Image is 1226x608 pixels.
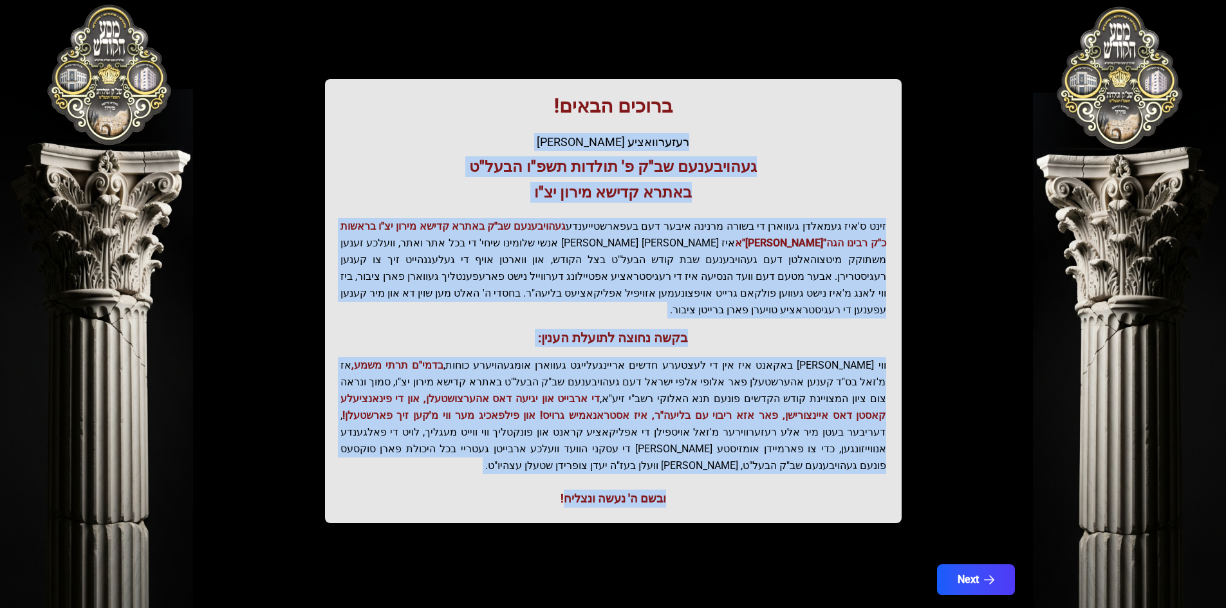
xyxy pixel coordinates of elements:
[340,218,886,318] p: זינט ס'איז געמאלדן געווארן די בשורה מרנינה איבער דעם בעפארשטייענדע איז [PERSON_NAME] [PERSON_NAME...
[937,564,1015,595] button: Next
[340,392,886,421] span: די ארבייט און יגיעה דאס אהערצושטעלן, און די פינאנציעלע קאסטן דאס איינצורישן, פאר אזא ריבוי עם בלי...
[340,182,886,203] h3: באתרא קדישא מירון יצ"ו
[340,357,886,474] p: ווי [PERSON_NAME] באקאנט איז אין די לעצטערע חדשים אריינגעלייגט געווארן אומגעהויערע כוחות, אז מ'זא...
[340,156,886,177] h3: געהויבענעם שב"ק פ' תולדות תשפ"ו הבעל"ט
[351,359,443,371] span: בדמי"ם תרתי משמע,
[340,95,886,118] h1: ברוכים הבאים!
[340,490,886,508] div: ובשם ה' נעשה ונצליח!
[340,329,886,347] h3: בקשה נחוצה לתועלת הענין:
[340,220,886,249] span: געהויבענעם שב"ק באתרא קדישא מירון יצ"ו בראשות כ"ק רבינו הגה"[PERSON_NAME]"א
[340,133,886,151] div: רעזערוואציע [PERSON_NAME]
